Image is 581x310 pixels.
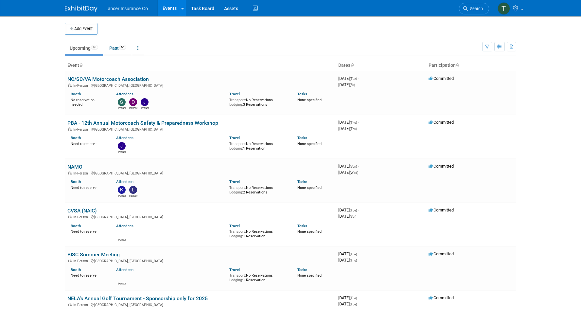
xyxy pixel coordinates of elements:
a: PBA - 12th Annual Motorcoach Safety & Preparedness Workshop [67,120,218,126]
img: In-Person Event [68,303,72,306]
span: [DATE] [338,208,359,212]
span: Committed [429,76,454,81]
span: Committed [429,208,454,212]
span: None specified [297,98,322,102]
span: [DATE] [338,251,359,256]
a: Tasks [297,136,307,140]
div: No reservation needed [71,97,106,107]
span: Committed [429,120,454,125]
div: No Reservations 1 Reservation [229,140,288,151]
img: Kimberlee Bissegger [118,186,126,194]
img: In-Person Event [68,83,72,87]
div: [GEOGRAPHIC_DATA], [GEOGRAPHIC_DATA] [67,214,333,219]
div: No Reservations 3 Reservations [229,97,288,107]
span: (Wed) [350,171,358,174]
a: BISC Summer Meeting [67,251,120,258]
a: Tasks [297,267,307,272]
span: Committed [429,164,454,169]
span: [DATE] [338,120,359,125]
span: Transport: [229,273,246,278]
span: (Thu) [350,121,357,124]
a: Booth [71,136,81,140]
img: In-Person Event [68,215,72,218]
a: CVSA (NAIC) [67,208,97,214]
img: ExhibitDay [65,6,97,12]
span: [DATE] [338,214,356,219]
a: NELA's Annual Golf Tournament - Sponsorship only for 2025 [67,295,208,301]
span: In-Person [73,215,90,219]
div: Danielle Smith [118,238,126,242]
a: Travel [229,92,240,96]
span: Transport: [229,142,246,146]
span: [DATE] [338,76,359,81]
span: Lancer Insurance Co [105,6,148,11]
a: Attendees [116,136,133,140]
a: Tasks [297,92,307,96]
a: Attendees [116,224,133,228]
span: (Tue) [350,252,357,256]
a: Past56 [104,42,131,54]
div: Danielle Smith [118,282,126,285]
span: Lodging: [229,190,243,194]
span: (Thu) [350,259,357,262]
a: Sort by Event Name [79,63,82,68]
div: [GEOGRAPHIC_DATA], [GEOGRAPHIC_DATA] [67,258,333,263]
span: None specified [297,186,322,190]
span: (Tue) [350,209,357,212]
span: [DATE] [338,82,355,87]
div: Need to reserve [71,272,106,278]
img: John Burgan [118,142,126,150]
span: Lodging: [229,102,243,107]
span: Transport: [229,186,246,190]
span: (Sun) [350,165,357,168]
a: Booth [71,92,81,96]
span: (Sat) [350,215,356,218]
span: [DATE] [338,258,357,263]
span: - [358,76,359,81]
img: Dennis Kelly [129,98,137,106]
span: [DATE] [338,126,357,131]
th: Participation [426,60,516,71]
button: Add Event [65,23,97,35]
div: John Burgan [118,150,126,154]
a: NAMO [67,164,82,170]
img: Danielle Smith [118,230,126,238]
span: [DATE] [338,164,359,169]
div: No Reservations 2 Reservations [229,184,288,194]
a: Travel [229,224,240,228]
img: Terrence Forrest [498,2,510,15]
th: Event [65,60,336,71]
span: - [358,164,359,169]
a: Travel [229,267,240,272]
img: Leslie Neverson-Drake [129,186,137,194]
div: No Reservations 1 Reservation [229,272,288,282]
span: [DATE] [338,295,359,300]
span: Committed [429,295,454,300]
span: (Fri) [350,83,355,87]
span: Transport: [229,229,246,234]
span: (Tue) [350,296,357,300]
div: Need to reserve [71,228,106,234]
span: - [358,251,359,256]
span: Transport: [229,98,246,102]
div: Leslie Neverson-Drake [129,194,137,198]
span: - [358,295,359,300]
img: Jeff Marley [141,98,149,106]
span: In-Person [73,259,90,263]
a: Travel [229,179,240,184]
div: Need to reserve [71,184,106,190]
div: [GEOGRAPHIC_DATA], [GEOGRAPHIC_DATA] [67,170,333,175]
img: Steven O'Shea [118,98,126,106]
span: - [358,208,359,212]
div: Kimberlee Bissegger [118,194,126,198]
div: [GEOGRAPHIC_DATA], [GEOGRAPHIC_DATA] [67,302,333,307]
span: (Tue) [350,77,357,81]
span: In-Person [73,83,90,88]
a: Booth [71,267,81,272]
span: In-Person [73,127,90,132]
span: None specified [297,229,322,234]
span: In-Person [73,171,90,175]
span: Committed [429,251,454,256]
div: Steven O'Shea [118,106,126,110]
a: Booth [71,179,81,184]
